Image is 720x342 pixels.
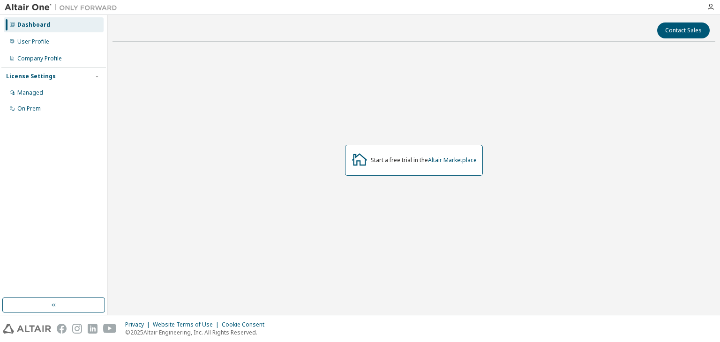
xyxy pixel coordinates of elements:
[3,324,51,334] img: altair_logo.svg
[657,22,710,38] button: Contact Sales
[6,73,56,80] div: License Settings
[17,89,43,97] div: Managed
[103,324,117,334] img: youtube.svg
[72,324,82,334] img: instagram.svg
[17,21,50,29] div: Dashboard
[371,156,477,164] div: Start a free trial in the
[5,3,122,12] img: Altair One
[125,321,153,328] div: Privacy
[17,105,41,112] div: On Prem
[88,324,97,334] img: linkedin.svg
[57,324,67,334] img: facebook.svg
[153,321,222,328] div: Website Terms of Use
[428,156,477,164] a: Altair Marketplace
[125,328,270,336] p: © 2025 Altair Engineering, Inc. All Rights Reserved.
[17,55,62,62] div: Company Profile
[222,321,270,328] div: Cookie Consent
[17,38,49,45] div: User Profile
